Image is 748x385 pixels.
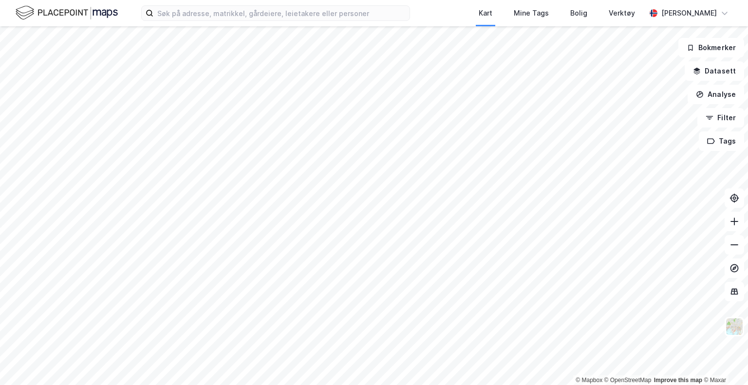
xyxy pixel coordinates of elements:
div: [PERSON_NAME] [661,7,717,19]
input: Søk på adresse, matrikkel, gårdeiere, leietakere eller personer [153,6,410,20]
button: Bokmerker [678,38,744,57]
a: Improve this map [654,377,702,384]
div: Kontrollprogram for chat [699,338,748,385]
img: Z [725,317,744,336]
button: Datasett [685,61,744,81]
div: Kart [479,7,492,19]
a: Mapbox [576,377,602,384]
div: Verktøy [609,7,635,19]
div: Bolig [570,7,587,19]
button: Tags [699,131,744,151]
button: Analyse [688,85,744,104]
iframe: Chat Widget [699,338,748,385]
div: Mine Tags [514,7,549,19]
button: Filter [697,108,744,128]
img: logo.f888ab2527a4732fd821a326f86c7f29.svg [16,4,118,21]
a: OpenStreetMap [604,377,652,384]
